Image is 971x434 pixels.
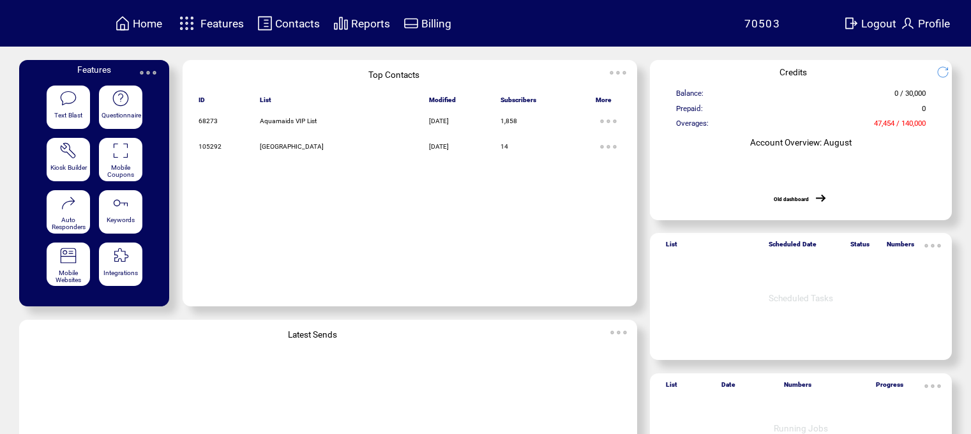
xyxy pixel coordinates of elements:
[107,164,134,178] span: Mobile Coupons
[429,96,456,109] span: Modified
[605,60,631,86] img: ellypsis.svg
[876,381,903,394] span: Progress
[176,13,198,34] img: features.svg
[288,329,337,340] span: Latest Sends
[115,15,130,31] img: home.svg
[47,243,90,287] a: Mobile Websites
[769,241,817,253] span: Scheduled Date
[112,194,130,212] img: keywords.svg
[47,86,90,130] a: Text Blast
[112,142,130,160] img: coupons.svg
[750,137,852,147] span: Account Overview: August
[368,70,419,80] span: Top Contacts
[351,17,390,30] span: Reports
[402,13,453,33] a: Billing
[257,15,273,31] img: contacts.svg
[596,108,621,134] img: ellypsis.svg
[606,320,631,345] img: ellypsis.svg
[59,247,77,265] img: mobile-websites.svg
[900,15,915,31] img: profile.svg
[135,60,161,86] img: ellypsis.svg
[887,241,914,253] span: Numbers
[255,13,322,33] a: Contacts
[666,241,677,253] span: List
[501,96,536,109] span: Subscribers
[107,216,135,223] span: Keywords
[47,138,90,182] a: Kiosk Builder
[779,67,807,77] span: Credits
[199,96,205,109] span: ID
[333,15,349,31] img: chart.svg
[421,17,451,30] span: Billing
[103,269,138,276] span: Integrations
[77,64,111,75] span: Features
[920,233,945,258] img: ellypsis.svg
[784,381,811,394] span: Numbers
[260,143,324,150] span: [GEOGRAPHIC_DATA]
[199,117,218,124] span: 68273
[112,89,130,107] img: questionnaire.svg
[841,13,898,33] a: Logout
[918,17,950,30] span: Profile
[774,196,809,202] a: Old dashboard
[56,269,81,283] span: Mobile Websites
[501,143,508,150] span: 14
[676,89,704,103] span: Balance:
[676,119,709,133] span: Overages:
[199,143,222,150] span: 105292
[596,96,612,109] span: More
[59,194,77,212] img: auto-responders.svg
[275,17,320,30] span: Contacts
[331,13,392,33] a: Reports
[133,17,162,30] span: Home
[59,89,77,107] img: text-blast.svg
[920,373,945,399] img: ellypsis.svg
[861,17,896,30] span: Logout
[260,96,271,109] span: List
[99,86,142,130] a: Questionnaire
[744,17,781,30] span: 70503
[52,216,86,230] span: Auto Responders
[54,112,82,119] span: Text Blast
[922,104,926,119] span: 0
[429,117,449,124] span: [DATE]
[113,13,164,33] a: Home
[200,17,244,30] span: Features
[596,134,621,160] img: ellypsis.svg
[774,423,828,433] span: Running Jobs
[676,104,703,119] span: Prepaid:
[429,143,449,150] span: [DATE]
[843,15,859,31] img: exit.svg
[894,89,926,103] span: 0 / 30,000
[898,13,952,33] a: Profile
[50,164,87,171] span: Kiosk Builder
[850,241,869,253] span: Status
[99,243,142,287] a: Integrations
[99,190,142,234] a: Keywords
[102,112,141,119] span: Questionnaire
[112,247,130,265] img: integrations.svg
[403,15,419,31] img: creidtcard.svg
[99,138,142,182] a: Mobile Coupons
[260,117,317,124] span: Aquamaids VIP List
[501,117,517,124] span: 1,858
[721,381,735,394] span: Date
[937,66,959,79] img: refresh.png
[174,11,246,36] a: Features
[59,142,77,160] img: tool%201.svg
[874,119,926,133] span: 47,454 / 140,000
[769,293,833,303] span: Scheduled Tasks
[666,381,677,394] span: List
[47,190,90,234] a: Auto Responders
